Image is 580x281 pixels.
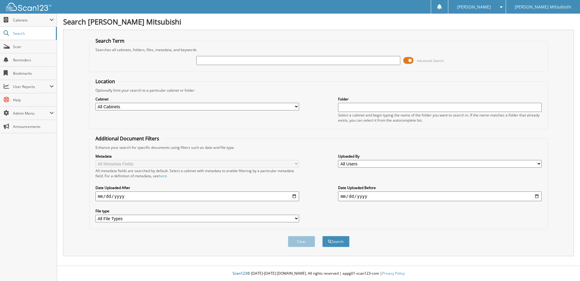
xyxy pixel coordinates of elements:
[13,124,54,129] span: Announcements
[13,18,50,23] span: Cabinets
[338,154,542,159] label: Uploaded By
[95,208,299,214] label: File type
[13,44,54,49] span: Scan
[13,57,54,63] span: Reminders
[159,173,167,178] a: here
[338,185,542,190] label: Date Uploaded Before
[92,135,162,142] legend: Additional Document Filters
[382,271,405,276] a: Privacy Policy
[550,252,580,281] iframe: Chat Widget
[92,145,545,150] div: Enhance your search for specific documents using filters such as date and file type.
[95,191,299,201] input: start
[13,111,50,116] span: Admin Menu
[95,154,299,159] label: Metadata
[6,3,51,11] img: scan123-logo-white.svg
[338,96,542,102] label: Folder
[338,191,542,201] input: end
[57,266,580,281] div: © [DATE]-[DATE] [DOMAIN_NAME]. All rights reserved | appg01-scan123-com |
[92,88,545,93] div: Optionally limit your search to a particular cabinet or folder
[95,168,299,178] div: All metadata fields are searched by default. Select a cabinet with metadata to enable filtering b...
[92,47,545,52] div: Searches all cabinets, folders, files, metadata, and keywords
[233,271,247,276] span: Scan123
[13,97,54,103] span: Help
[515,5,571,9] span: [PERSON_NAME] Mitsubishi
[288,236,315,247] button: Clear
[13,84,50,89] span: User Reports
[92,38,127,44] legend: Search Term
[322,236,350,247] button: Search
[338,113,542,123] div: Select a cabinet and begin typing the name of the folder you want to search in. If the name match...
[92,78,118,85] legend: Location
[13,31,53,36] span: Search
[63,17,574,27] h1: Search [PERSON_NAME] Mitsubishi
[95,96,299,102] label: Cabinet
[13,71,54,76] span: Bookmarks
[95,185,299,190] label: Date Uploaded After
[417,58,444,63] span: Advanced Search
[457,5,491,9] span: [PERSON_NAME]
